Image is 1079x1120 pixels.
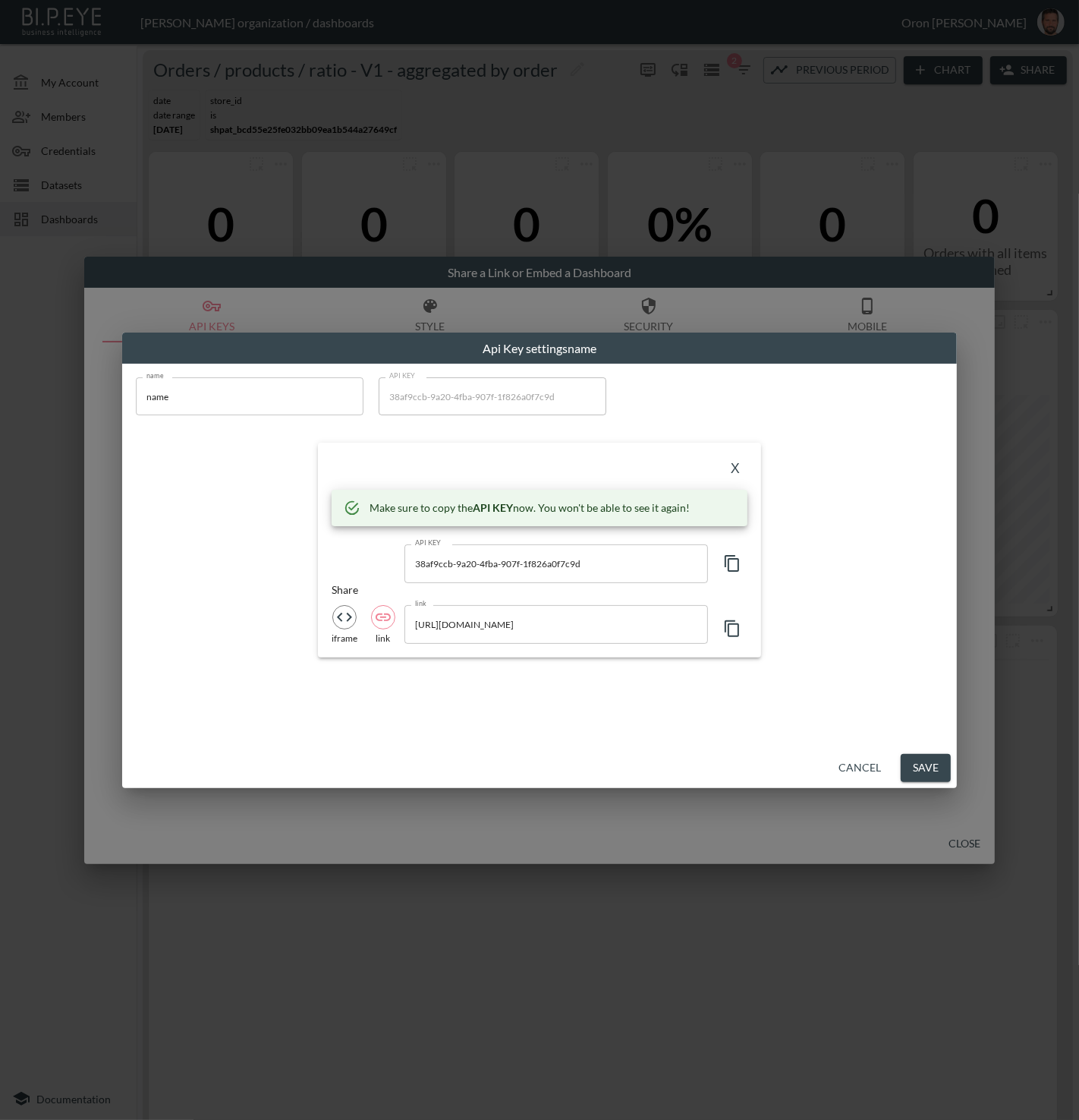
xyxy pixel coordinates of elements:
button: Cancel [832,754,887,782]
div: iframe [332,633,357,644]
h2: Api Key settings name [122,333,957,364]
b: API KEY [473,501,513,514]
button: X [723,456,747,481]
div: link [376,633,391,644]
label: name [146,371,164,380]
label: API KEY [389,371,416,380]
button: iframe [332,605,357,629]
button: Save [901,754,951,782]
button: link [371,605,395,629]
div: Share [332,583,395,605]
div: Make sure to copy the now. You won't be able to see it again! [370,494,690,522]
label: API KEY [415,538,442,547]
label: link [415,598,426,608]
